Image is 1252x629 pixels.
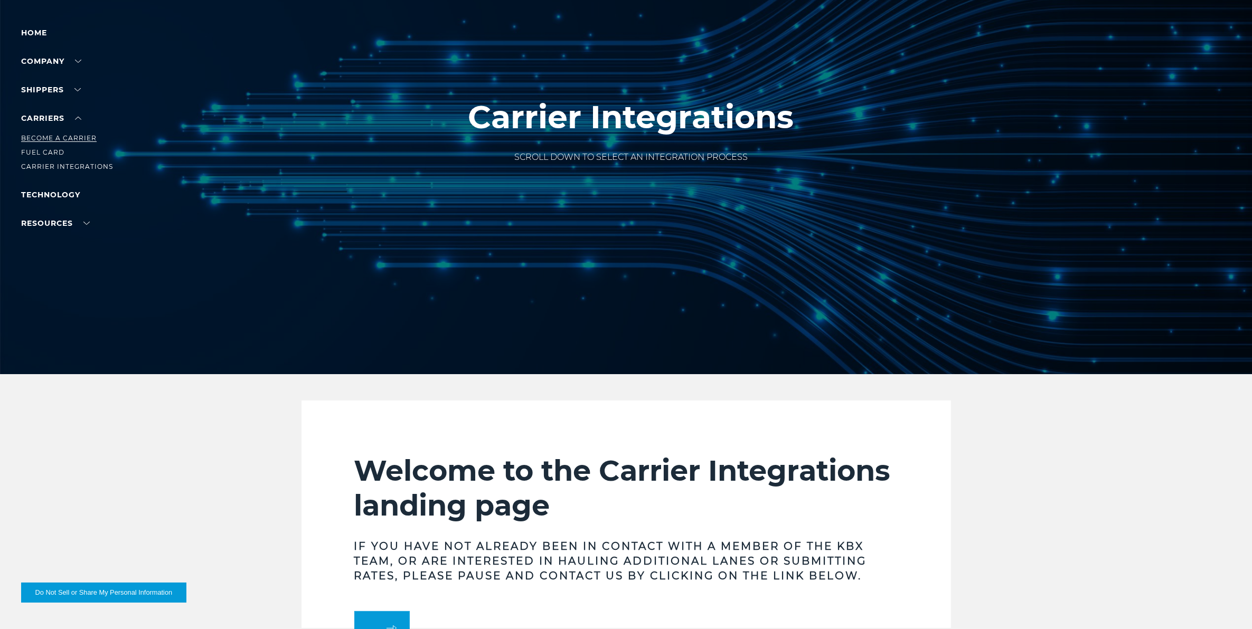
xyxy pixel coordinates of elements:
[21,113,81,123] a: Carriers
[468,151,794,164] p: SCROLL DOWN TO SELECT AN INTEGRATION PROCESS
[21,85,81,94] a: SHIPPERS
[468,99,794,135] h1: Carrier Integrations
[21,28,47,37] a: Home
[354,539,898,583] h3: If you have not already been in contact with a member of the KBX team, or are interested in hauli...
[1199,578,1252,629] iframe: Chat Widget
[354,453,898,523] h2: Welcome to the Carrier Integrations landing page
[21,148,64,156] a: Fuel Card
[21,190,80,199] a: Technology
[21,134,97,142] a: Become a Carrier
[21,56,81,66] a: Company
[21,163,113,170] a: Carrier Integrations
[21,218,90,228] a: RESOURCES
[21,583,186,603] button: Do Not Sell or Share My Personal Information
